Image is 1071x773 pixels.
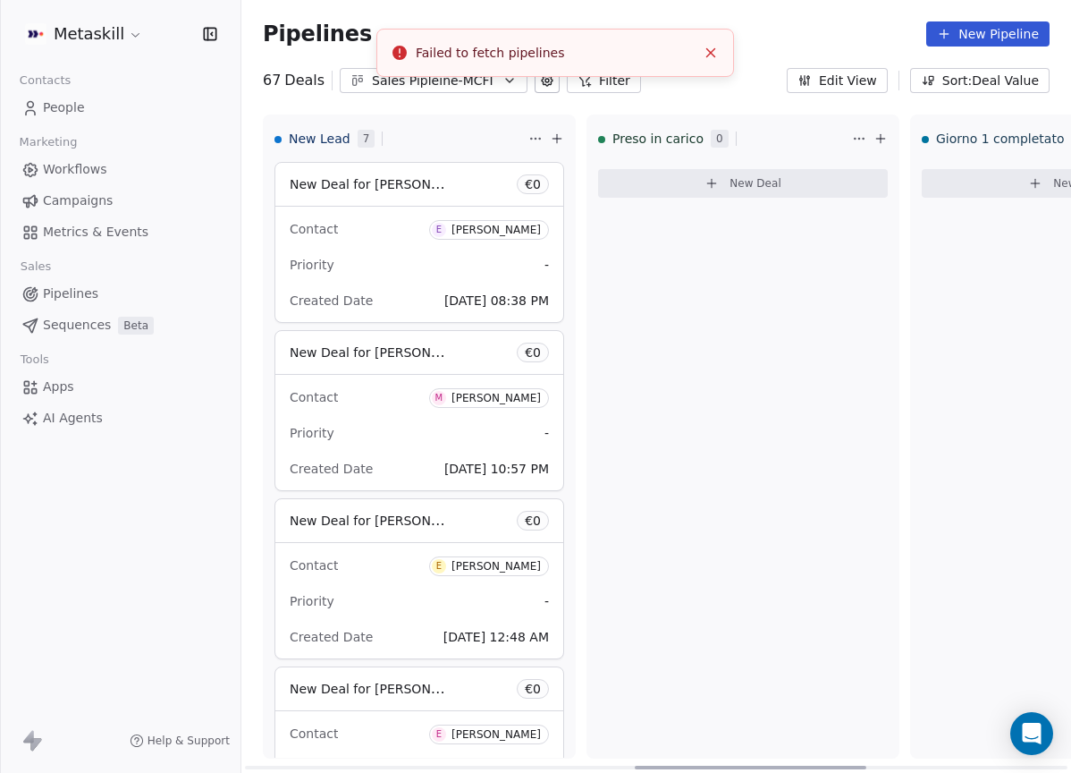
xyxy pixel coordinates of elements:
[444,293,549,308] span: [DATE] 08:38 PM
[1010,712,1053,755] div: Open Intercom Messenger
[544,256,549,274] span: -
[274,162,564,323] div: New Deal for [PERSON_NAME]€0ContactE[PERSON_NAME]Priority-Created Date[DATE] 08:38 PM
[14,372,226,402] a: Apps
[787,68,888,93] button: Edit View
[436,559,442,573] div: E
[699,41,722,64] button: Close toast
[525,680,541,698] span: € 0
[567,68,641,93] button: Filter
[148,734,230,748] span: Help & Support
[54,22,124,46] span: Metaskill
[290,558,338,573] span: Contact
[14,186,226,216] a: Campaigns
[290,426,334,440] span: Priority
[43,191,113,210] span: Campaigns
[436,727,442,742] div: E
[130,734,230,748] a: Help & Support
[263,70,325,91] div: 67
[274,498,564,659] div: New Deal for [PERSON_NAME]€0ContactE[PERSON_NAME]Priority-Created Date[DATE] 12:48 AM
[444,462,549,476] span: [DATE] 10:57 PM
[290,222,338,236] span: Contact
[290,726,338,741] span: Contact
[14,217,226,247] a: Metrics & Events
[43,160,107,179] span: Workflows
[14,93,226,123] a: People
[12,67,79,94] span: Contacts
[14,403,226,433] a: AI Agents
[435,391,443,405] div: M
[290,344,478,361] span: New Deal for [PERSON_NAME]
[451,728,541,741] div: [PERSON_NAME]
[525,512,541,530] span: € 0
[13,346,56,373] span: Tools
[711,130,729,148] span: 0
[25,23,46,45] img: AVATAR%20METASKILL%20-%20Colori%20Positivo.png
[12,129,85,156] span: Marketing
[289,130,350,148] span: New Lead
[290,175,478,192] span: New Deal for [PERSON_NAME]
[43,98,85,117] span: People
[284,70,325,91] span: Deals
[290,680,478,697] span: New Deal for [PERSON_NAME]
[290,512,478,529] span: New Deal for [PERSON_NAME]
[118,317,154,335] span: Beta
[13,253,59,280] span: Sales
[525,344,541,361] span: € 0
[451,560,541,573] div: [PERSON_NAME]
[290,390,338,404] span: Contact
[263,21,372,47] span: Pipelines
[358,130,375,148] span: 7
[290,630,373,644] span: Created Date
[274,330,564,491] div: New Deal for [PERSON_NAME]€0ContactM[PERSON_NAME]Priority-Created Date[DATE] 10:57 PM
[43,285,98,303] span: Pipelines
[936,130,1064,148] span: Giorno 1 completato
[598,115,848,162] div: Preso in carico0
[544,424,549,442] span: -
[451,224,541,236] div: [PERSON_NAME]
[612,130,704,148] span: Preso in carico
[43,409,103,428] span: AI Agents
[290,594,334,608] span: Priority
[290,293,373,308] span: Created Date
[290,462,373,476] span: Created Date
[14,279,226,309] a: Pipelines
[451,392,541,404] div: [PERSON_NAME]
[910,68,1050,93] button: Sort: Deal Value
[21,19,147,49] button: Metaskill
[416,44,696,63] div: Failed to fetch pipelines
[598,169,888,198] button: New Deal
[729,176,781,191] span: New Deal
[443,630,549,644] span: [DATE] 12:48 AM
[43,316,111,335] span: Sequences
[436,223,442,237] div: E
[372,72,495,90] div: Sales Pipleine-MCFI
[14,155,226,184] a: Workflows
[544,592,549,610] span: -
[14,310,226,340] a: SequencesBeta
[274,115,525,162] div: New Lead7
[525,175,541,193] span: € 0
[926,21,1050,47] button: New Pipeline
[43,378,74,396] span: Apps
[43,223,148,242] span: Metrics & Events
[290,258,334,272] span: Priority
